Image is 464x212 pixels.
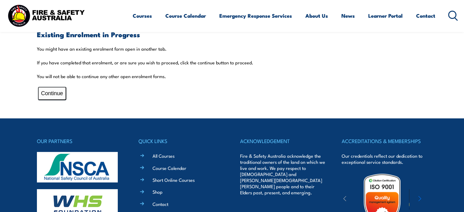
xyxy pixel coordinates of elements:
a: All Courses [153,153,174,159]
a: Course Calendar [165,8,206,24]
h3: Existing Enrolment in Progress [37,31,427,38]
a: Contact [416,8,435,24]
img: nsca-logo-footer [37,152,118,182]
img: ewpa-logo [409,189,462,210]
a: Emergency Response Services [219,8,292,24]
a: Short Online Courses [153,177,195,183]
button: Continue [38,87,66,100]
a: Contact [153,201,168,207]
a: Shop [153,189,163,195]
p: Our credentials reflect our dedication to exceptional service standards. [342,153,427,165]
a: Courses [133,8,152,24]
h4: QUICK LINKS [138,137,224,145]
a: News [341,8,355,24]
p: You might have an existing enrolment form open in another tab. [37,46,427,52]
h4: ACCREDITATIONS & MEMBERSHIPS [342,137,427,145]
h4: ACKNOWLEDGEMENT [240,137,326,145]
a: Learner Portal [368,8,403,24]
a: About Us [305,8,328,24]
p: Fire & Safety Australia acknowledge the traditional owners of the land on which we live and work.... [240,153,326,196]
p: If you have completed that enrolment, or are sure you wish to proceed, click the continue button ... [37,59,427,66]
h4: OUR PARTNERS [37,137,122,145]
a: Course Calendar [153,165,186,171]
p: You will not be able to continue any other open enrolment forms. [37,73,427,79]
